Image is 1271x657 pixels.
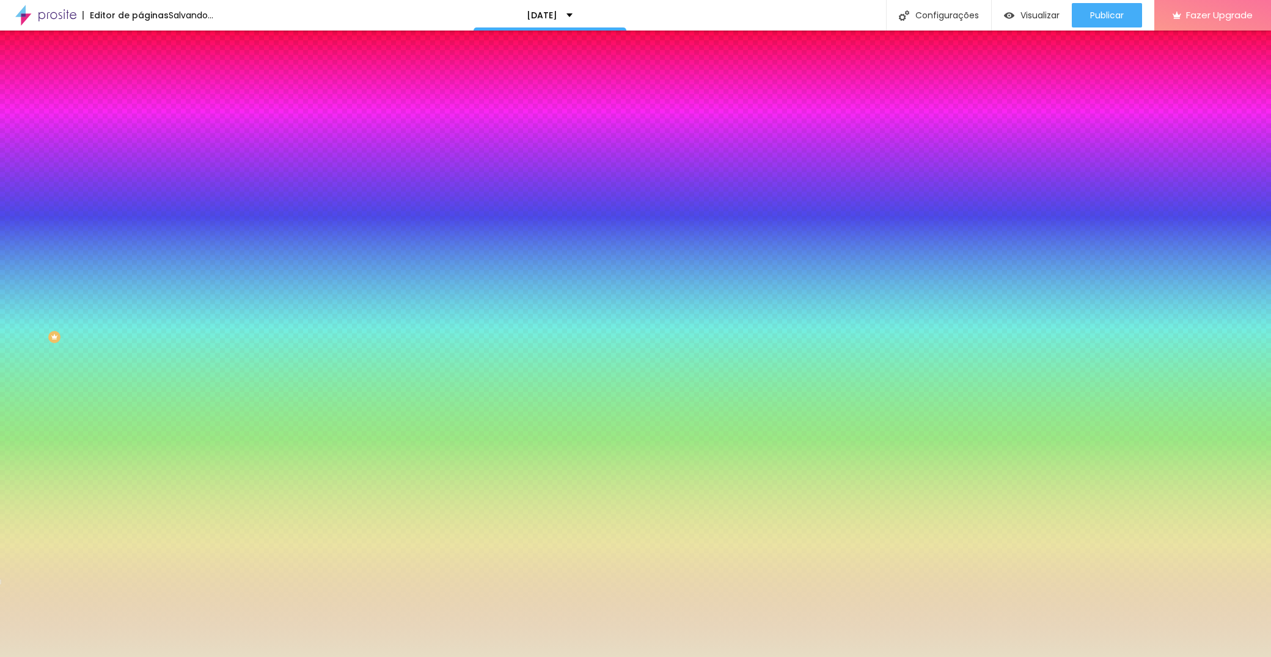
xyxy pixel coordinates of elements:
button: Visualizar [992,3,1072,27]
img: view-1.svg [1004,10,1014,21]
p: [DATE] [527,11,557,20]
div: Editor de páginas [82,11,169,20]
span: Publicar [1090,10,1124,20]
span: Fazer Upgrade [1186,10,1253,20]
button: Publicar [1072,3,1142,27]
div: Salvando... [169,11,213,20]
img: Icone [899,10,909,21]
span: Visualizar [1020,10,1060,20]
